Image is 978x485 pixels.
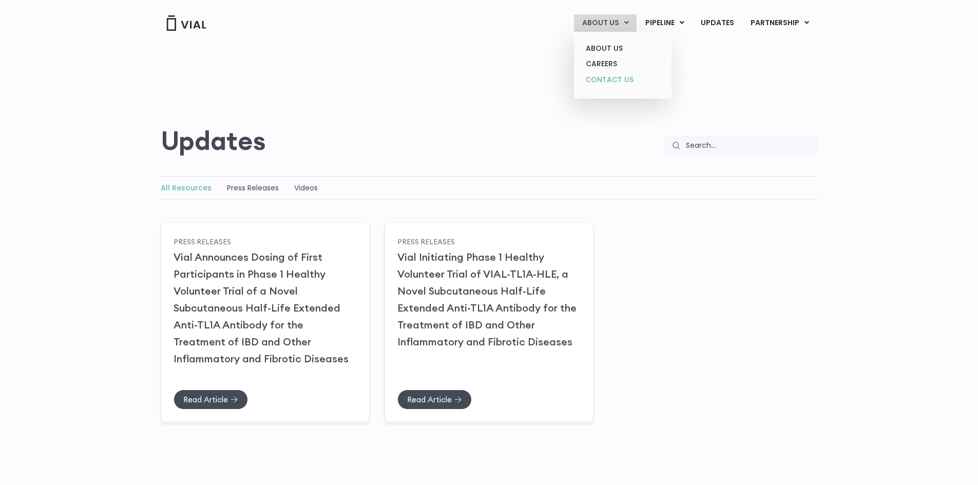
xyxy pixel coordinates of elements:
a: Vial Initiating Phase 1 Healthy Volunteer Trial of VIAL-TL1A-HLE, a Novel Subcutaneous Half-Life ... [397,250,577,348]
a: Press Releases [227,183,279,193]
span: Read Article [183,396,228,403]
a: ABOUT US [578,41,667,56]
img: Vial Logo [166,15,207,31]
input: Search... [680,136,818,156]
a: Read Article [174,390,248,410]
a: UPDATES [693,14,742,32]
a: CAREERS [578,56,667,72]
a: Videos [294,183,318,193]
a: Press Releases [397,237,455,246]
a: Vial Announces Dosing of First Participants in Phase 1 Healthy Volunteer Trial of a Novel Subcuta... [174,250,349,365]
a: PARTNERSHIPMenu Toggle [742,14,817,32]
a: ABOUT USMenu Toggle [574,14,637,32]
a: Read Article [397,390,472,410]
span: Read Article [407,396,452,403]
a: PIPELINEMenu Toggle [637,14,692,32]
a: CONTACT US [578,72,667,88]
h2: Updates [161,126,266,156]
a: All Resources [161,183,212,193]
a: Press Releases [174,237,231,246]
